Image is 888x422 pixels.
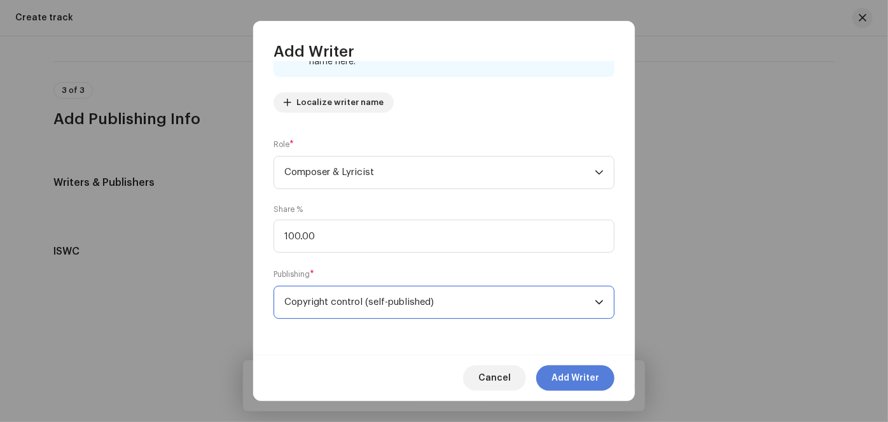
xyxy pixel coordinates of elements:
[536,365,614,391] button: Add Writer
[274,204,303,215] label: Share %
[463,365,526,391] button: Cancel
[284,157,595,188] span: Composer & Lyricist
[296,90,384,115] span: Localize writer name
[274,92,394,113] button: Localize writer name
[595,157,604,188] div: dropdown trigger
[274,220,614,253] input: Enter share %
[274,268,310,281] small: Publishing
[274,41,354,62] span: Add Writer
[284,286,595,318] span: Copyright control (self-published)
[274,138,289,151] small: Role
[552,365,599,391] span: Add Writer
[478,365,511,391] span: Cancel
[595,286,604,318] div: dropdown trigger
